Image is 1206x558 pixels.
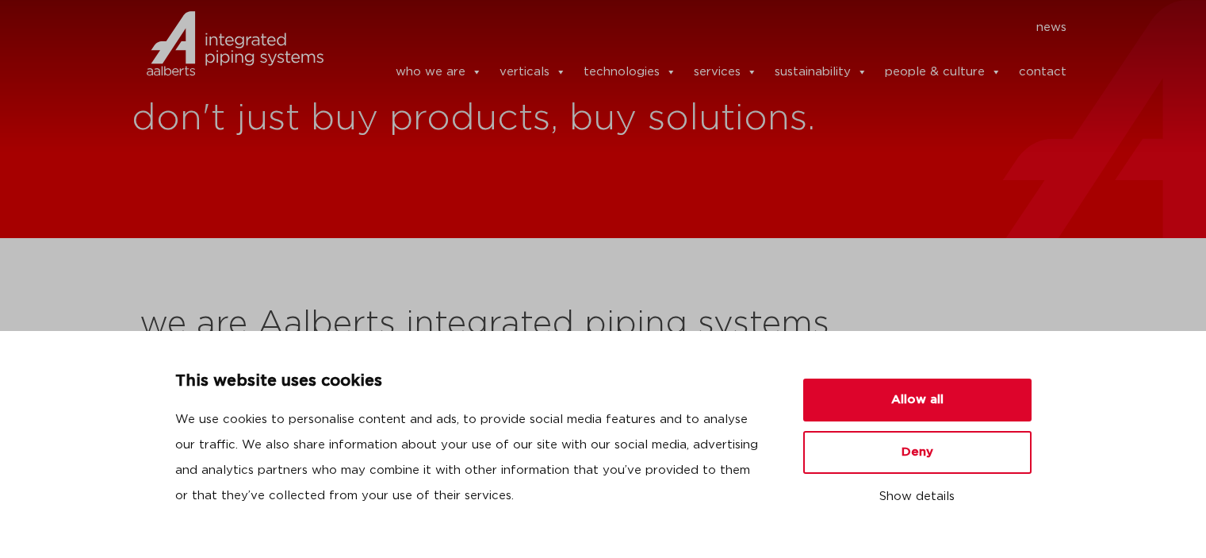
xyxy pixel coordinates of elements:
a: contact [1019,56,1066,88]
a: news [1036,15,1066,40]
a: verticals [500,56,566,88]
button: Deny [803,431,1032,474]
button: Allow all [803,379,1032,421]
a: sustainability [775,56,867,88]
p: This website uses cookies [175,369,765,394]
button: Show details [803,483,1032,510]
nav: Menu [347,15,1067,40]
p: We use cookies to personalise content and ads, to provide social media features and to analyse ou... [175,407,765,509]
a: who we are [396,56,482,88]
a: technologies [584,56,676,88]
a: services [694,56,757,88]
a: people & culture [885,56,1001,88]
h2: we are Aalberts integrated piping systems [140,306,1067,344]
